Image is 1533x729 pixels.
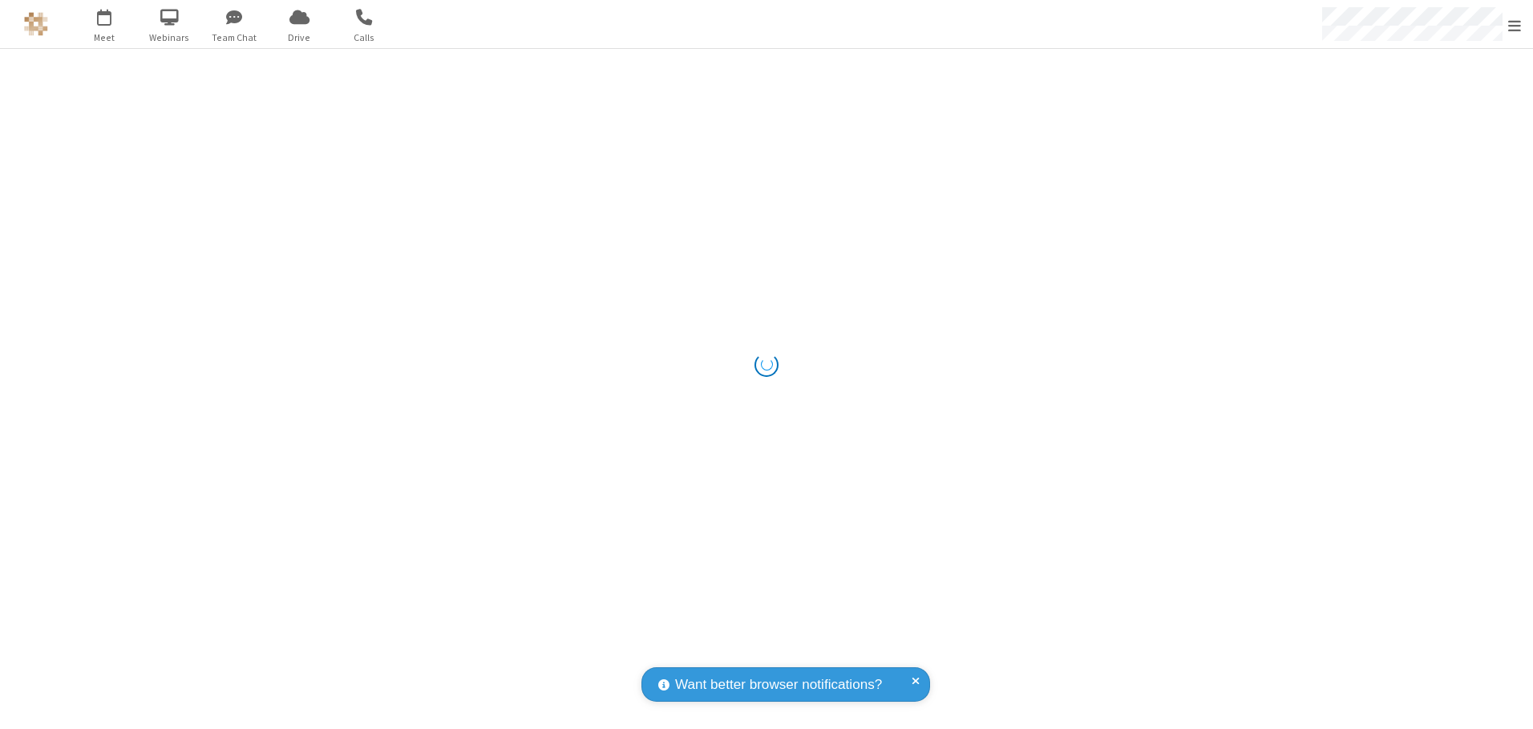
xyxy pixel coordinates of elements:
[204,30,265,45] span: Team Chat
[24,12,48,36] img: QA Selenium DO NOT DELETE OR CHANGE
[334,30,394,45] span: Calls
[675,674,882,695] span: Want better browser notifications?
[140,30,200,45] span: Webinars
[269,30,330,45] span: Drive
[75,30,135,45] span: Meet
